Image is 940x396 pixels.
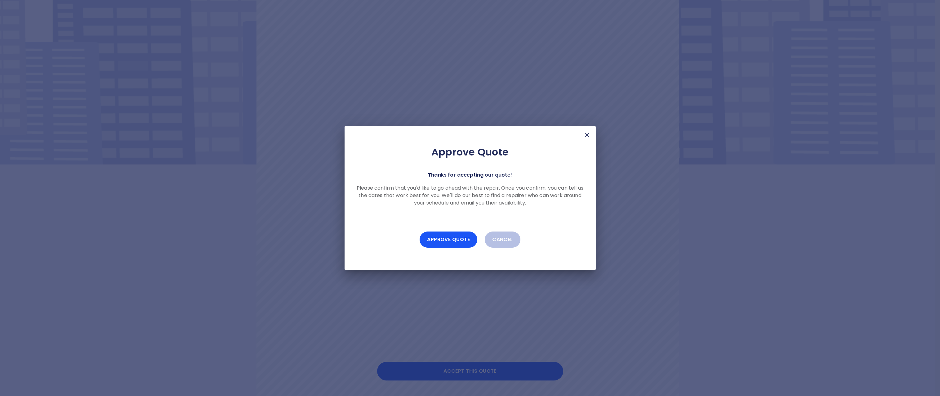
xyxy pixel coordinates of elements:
h2: Approve Quote [354,146,586,158]
p: Thanks for accepting our quote! [428,171,512,179]
p: Please confirm that you'd like to go ahead with the repair. Once you confirm, you can tell us the... [354,184,586,207]
button: Cancel [485,232,520,248]
button: Approve Quote [420,232,477,248]
img: X Mark [583,131,591,139]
